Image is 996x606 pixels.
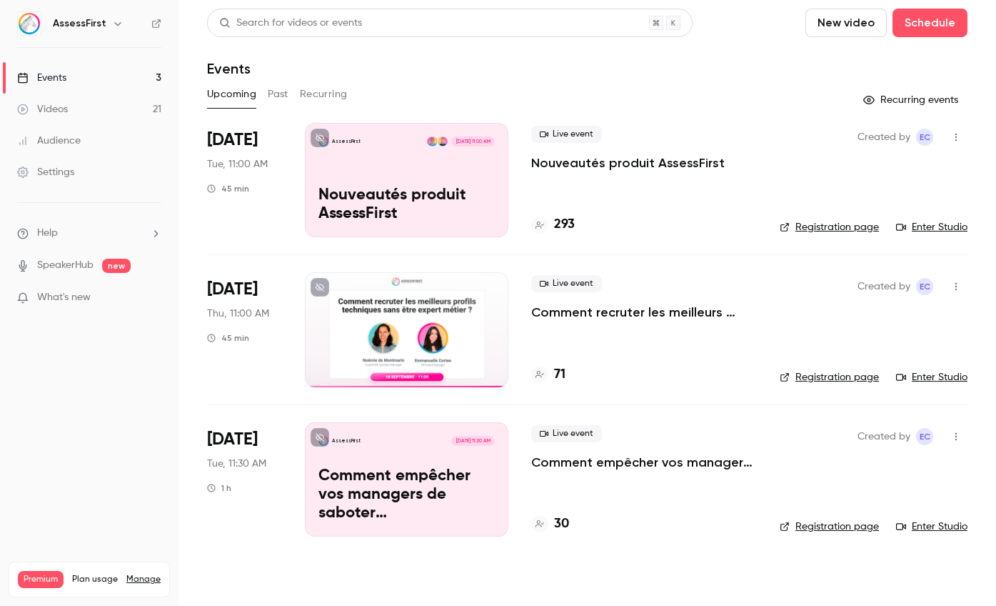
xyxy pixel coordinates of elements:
a: Comment empêcher vos managers de saboter (inconsciemment) vos recrutements ? [531,454,757,471]
span: Live event [531,126,602,143]
span: Created by [857,428,910,445]
h4: 293 [554,215,575,234]
span: Emmanuelle Cortes [916,428,933,445]
button: Recurring events [857,89,967,111]
span: Created by [857,278,910,295]
button: Schedule [892,9,967,37]
span: Emmanuelle Cortes [916,278,933,295]
span: Live event [531,275,602,292]
div: Sep 23 Tue, 11:30 AM (Europe/Paris) [207,422,282,537]
span: EC [920,278,930,295]
p: AssessFirst [332,437,361,444]
span: Live event [531,425,602,442]
a: Enter Studio [896,220,967,234]
span: Plan usage [72,574,118,585]
a: Registration page [780,220,879,234]
p: AssessFirst [332,138,361,145]
div: Audience [17,134,81,148]
img: Emeric Kubiak [438,136,448,146]
div: 1 h [207,482,231,494]
iframe: Noticeable Trigger [144,292,161,304]
div: Videos [17,102,68,116]
a: Registration page [780,520,879,534]
button: Past [268,83,288,106]
h4: 30 [554,515,569,534]
a: Manage [126,574,161,585]
div: Sep 16 Tue, 11:00 AM (Europe/Paris) [207,123,282,237]
a: Registration page [780,370,879,384]
span: Tue, 11:00 AM [207,157,268,172]
span: What's new [37,290,91,305]
div: Events [17,71,66,85]
p: Nouveautés produit AssessFirst [318,187,495,224]
div: 45 min [207,183,249,194]
img: AssessFirst [18,12,41,35]
span: EC [920,129,930,146]
button: Upcoming [207,83,256,106]
a: Nouveautés produit AssessFirst [531,154,725,172]
span: [DATE] 11:30 AM [451,436,494,446]
span: Emmanuelle Cortes [916,129,933,146]
span: Thu, 11:00 AM [207,307,269,321]
a: 30 [531,515,569,534]
div: 45 min [207,332,249,344]
span: Tue, 11:30 AM [207,457,266,471]
span: [DATE] [207,129,258,151]
a: 293 [531,215,575,234]
a: Enter Studio [896,520,967,534]
div: Sep 18 Thu, 11:00 AM (Europe/Paris) [207,272,282,387]
h1: Events [207,60,251,77]
img: Simon Baron [427,136,437,146]
span: EC [920,428,930,445]
h4: 71 [554,365,565,384]
a: 71 [531,365,565,384]
a: Nouveautés produit AssessFirstAssessFirstEmeric KubiakSimon Baron[DATE] 11:00 AMNouveautés produi... [305,123,508,237]
span: [DATE] [207,278,258,301]
a: Comment recruter les meilleurs profils techniques sans être expert métier ? [531,304,757,321]
h6: AssessFirst [53,16,106,31]
div: Search for videos or events [219,16,362,31]
span: [DATE] 11:00 AM [451,136,494,146]
a: Comment empêcher vos managers de saboter (inconsciemment) vos recrutements ?AssessFirst[DATE] 11:... [305,422,508,537]
span: Help [37,226,58,241]
span: Created by [857,129,910,146]
span: Premium [18,571,64,588]
li: help-dropdown-opener [17,226,161,241]
button: Recurring [300,83,348,106]
a: SpeakerHub [37,258,94,273]
a: Enter Studio [896,370,967,384]
span: [DATE] [207,428,258,451]
span: new [102,259,131,273]
div: Settings [17,165,74,179]
button: New video [805,9,887,37]
p: Comment empêcher vos managers de saboter (inconsciemment) vos recrutements ? [318,467,495,522]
